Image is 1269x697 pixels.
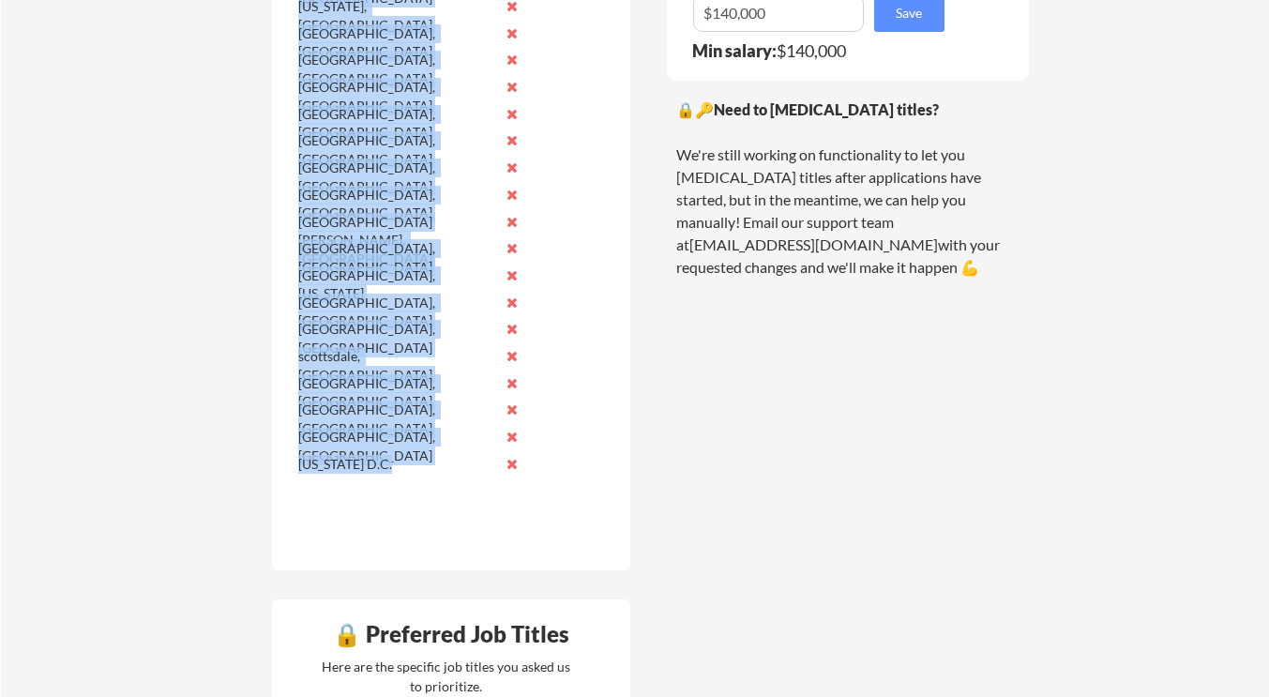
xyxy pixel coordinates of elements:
[298,347,496,384] div: scottsdale, [GEOGRAPHIC_DATA]
[714,100,939,118] strong: Need to [MEDICAL_DATA] titles?
[676,98,1020,279] div: 🔒🔑 We're still working on functionality to let you [MEDICAL_DATA] titles after applications have ...
[689,235,938,253] a: [EMAIL_ADDRESS][DOMAIN_NAME]
[298,213,496,268] div: [GEOGRAPHIC_DATA][PERSON_NAME], [GEOGRAPHIC_DATA]
[298,401,496,437] div: [GEOGRAPHIC_DATA], [GEOGRAPHIC_DATA]
[298,455,496,474] div: [US_STATE] D.C.
[298,239,496,276] div: [GEOGRAPHIC_DATA], [GEOGRAPHIC_DATA]
[277,623,626,645] div: 🔒 Preferred Job Titles
[298,105,496,142] div: [GEOGRAPHIC_DATA], [GEOGRAPHIC_DATA]
[298,78,496,114] div: [GEOGRAPHIC_DATA], [GEOGRAPHIC_DATA]
[298,374,496,411] div: [GEOGRAPHIC_DATA], [GEOGRAPHIC_DATA]
[298,294,496,330] div: [GEOGRAPHIC_DATA], [GEOGRAPHIC_DATA]
[692,42,957,59] div: $140,000
[298,159,496,195] div: [GEOGRAPHIC_DATA], [GEOGRAPHIC_DATA]
[298,24,496,61] div: [GEOGRAPHIC_DATA], [GEOGRAPHIC_DATA]
[298,320,496,356] div: [GEOGRAPHIC_DATA], [GEOGRAPHIC_DATA]
[298,186,496,222] div: [GEOGRAPHIC_DATA], [GEOGRAPHIC_DATA]
[298,266,496,303] div: [GEOGRAPHIC_DATA], [US_STATE]
[298,428,496,464] div: [GEOGRAPHIC_DATA], [GEOGRAPHIC_DATA]
[298,131,496,168] div: [GEOGRAPHIC_DATA], [GEOGRAPHIC_DATA]
[692,40,777,61] strong: Min salary:
[298,51,496,87] div: [GEOGRAPHIC_DATA], [GEOGRAPHIC_DATA]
